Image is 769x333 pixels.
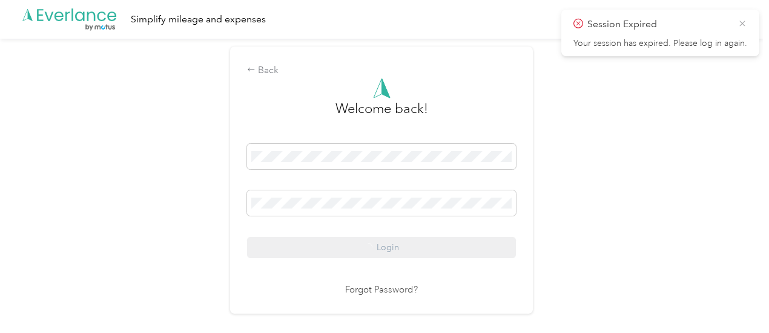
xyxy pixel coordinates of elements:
[247,63,516,78] div: Back
[335,99,428,131] h3: greeting
[587,17,729,32] p: Session Expired
[701,265,769,333] iframe: Everlance-gr Chat Button Frame
[131,12,266,27] div: Simplify mileage and expenses
[345,283,418,297] a: Forgot Password?
[573,38,747,49] p: Your session has expired. Please log in again.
